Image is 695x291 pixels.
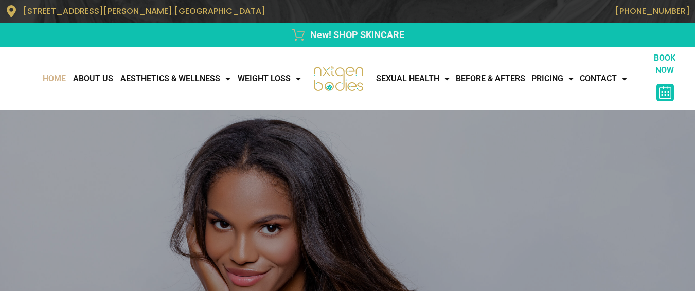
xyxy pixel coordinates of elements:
[645,52,685,77] p: BOOK NOW
[117,68,234,89] a: AESTHETICS & WELLNESS
[5,28,690,42] a: New! SHOP SKINCARE
[353,6,690,16] p: [PHONE_NUMBER]
[577,68,630,89] a: CONTACT
[39,68,69,89] a: Home
[453,68,528,89] a: Before & Afters
[373,68,645,89] nav: Menu
[23,5,265,17] span: [STREET_ADDRESS][PERSON_NAME] [GEOGRAPHIC_DATA]
[373,68,453,89] a: Sexual Health
[5,68,305,89] nav: Menu
[69,68,117,89] a: About Us
[308,28,404,42] span: New! SHOP SKINCARE
[234,68,305,89] a: WEIGHT LOSS
[528,68,577,89] a: Pricing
